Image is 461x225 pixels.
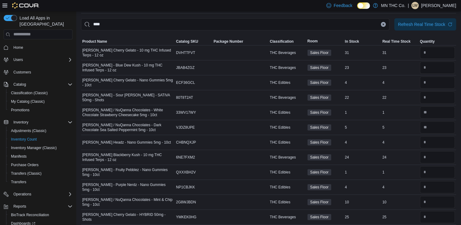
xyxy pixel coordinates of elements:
[344,64,381,71] div: 23
[82,39,107,44] span: Product Name
[6,127,75,135] button: Adjustments (Classic)
[307,95,332,101] span: Sales Floor
[82,123,174,132] span: [PERSON_NAME] / NuQanna Chocolates - Dark Chocolate Sea Salted Peppermint 5mg - 10ct
[270,65,296,70] span: THC Beverages
[11,68,73,76] span: Customers
[9,89,50,97] a: Classification (Classic)
[9,98,73,105] span: My Catalog (Classic)
[82,182,174,192] span: [PERSON_NAME] - Purple Nerdz - Nano Gummies 5mg - 10ct
[270,200,290,205] span: THC Edibles
[344,213,381,221] div: 25
[176,65,195,70] span: JBAB4ZGZ
[176,110,196,115] span: 33WV17WY
[6,211,75,219] button: BioTrack Reconciliation
[9,106,73,114] span: Promotions
[344,124,381,131] div: 5
[214,39,243,44] span: Package Number
[1,68,75,77] button: Customers
[268,38,306,45] button: Classification
[307,39,318,44] span: Room
[11,44,26,51] a: Home
[307,214,332,220] span: Sales Floor
[307,139,332,145] span: Sales Floor
[270,170,290,175] span: THC Edibles
[1,202,75,211] button: Reports
[307,154,332,160] span: Sales Floor
[6,152,75,161] button: Manifests
[270,140,290,145] span: THC Edibles
[176,80,195,85] span: ECF36GCL
[17,15,73,27] span: Load All Apps in [GEOGRAPHIC_DATA]
[6,178,75,186] button: Transfers
[310,199,329,205] span: Sales Floor
[11,128,46,133] span: Adjustments (Classic)
[176,155,195,160] span: 6NE7FXM2
[82,108,174,117] span: [PERSON_NAME] / NuQanna Chocolates - White Chocolate Strawberry Cheesecake 5mg - 10ct
[381,2,405,9] p: MN THC Co.
[11,191,34,198] button: Operations
[1,80,75,89] button: Catalog
[176,140,196,145] span: CHBNQXJP
[307,184,332,190] span: Sales Floor
[270,39,293,44] span: Classification
[12,2,39,9] img: Cova
[176,125,195,130] span: VJDZ8UPE
[176,39,198,44] span: Catalog SKU
[310,80,329,85] span: Sales Floor
[307,109,332,116] span: Sales Floor
[9,161,73,169] span: Purchase Orders
[381,184,419,191] div: 4
[13,120,28,125] span: Inventory
[82,63,174,73] span: [PERSON_NAME] - Blue Dew Kush - 10 mg THC Infused Terps - 12 oz
[310,170,329,175] span: Sales Floor
[9,211,73,219] span: BioTrack Reconciliation
[310,50,329,55] span: Sales Floor
[9,211,51,219] a: BioTrack Reconciliation
[6,161,75,169] button: Purchase Orders
[344,94,381,101] div: 22
[11,119,31,126] button: Inventory
[11,171,41,176] span: Transfers (Classic)
[11,137,37,142] span: Inventory Count
[381,64,419,71] div: 23
[334,2,352,9] span: Feedback
[420,39,435,44] span: Quantity
[307,65,332,71] span: Sales Floor
[411,2,419,9] div: Leah Williamette
[11,56,25,63] button: Users
[11,154,27,159] span: Manifests
[270,155,296,160] span: THC Beverages
[1,118,75,127] button: Inventory
[344,184,381,191] div: 4
[357,2,370,9] input: Dark Mode
[310,184,329,190] span: Sales Floor
[9,170,73,177] span: Transfers (Classic)
[13,57,23,62] span: Users
[9,144,59,152] a: Inventory Manager (Classic)
[307,50,332,56] span: Sales Floor
[176,185,195,190] span: NP1CBJKK
[310,125,329,130] span: Sales Floor
[81,18,389,30] input: This is a search bar. After typing your query, hit enter to filter the results lower in the page.
[381,124,419,131] div: 5
[344,38,381,45] button: In Stock
[344,198,381,206] div: 10
[6,135,75,144] button: Inventory Count
[381,213,419,221] div: 25
[176,215,197,220] span: YMKEK0HG
[11,162,39,167] span: Purchase Orders
[11,145,57,150] span: Inventory Manager (Classic)
[1,190,75,198] button: Operations
[176,95,193,100] span: 80T8T2AT
[175,38,212,45] button: Catalog SKU
[9,98,47,105] a: My Catalog (Classic)
[381,22,386,27] button: Clear input
[176,200,196,205] span: 2G8WJBDN
[9,170,44,177] a: Transfers (Classic)
[344,154,381,161] div: 24
[11,180,26,184] span: Transfers
[9,144,73,152] span: Inventory Manager (Classic)
[344,139,381,146] div: 4
[11,108,30,112] span: Promotions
